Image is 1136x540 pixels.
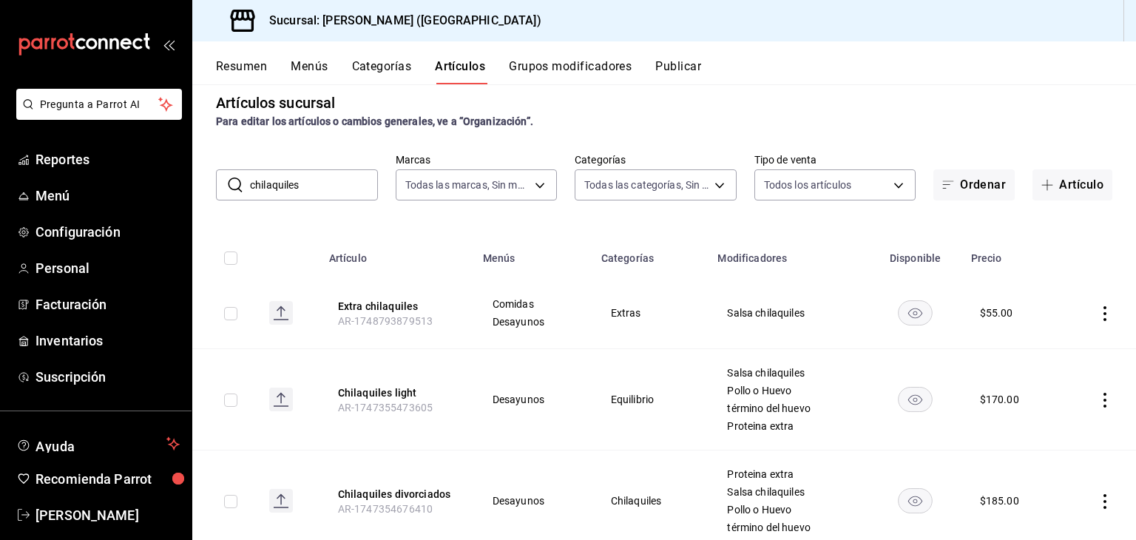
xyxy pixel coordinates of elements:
span: término del huevo [727,403,850,414]
button: edit-product-location [338,487,456,502]
button: Pregunta a Parrot AI [16,89,182,120]
button: Publicar [655,59,701,84]
span: Desayunos [493,317,574,327]
span: Chilaquiles [611,496,691,506]
button: Ordenar [933,169,1015,200]
span: Proteina extra [727,421,850,431]
th: Categorías [592,230,709,277]
span: Extras [611,308,691,318]
span: Personal [35,258,180,278]
div: navigation tabs [216,59,1136,84]
button: availability-product [898,488,933,513]
button: actions [1098,393,1112,408]
strong: Para editar los artículos o cambios generales, ve a “Organización”. [216,115,533,127]
span: Inventarios [35,331,180,351]
th: Disponible [868,230,961,277]
span: Menú [35,186,180,206]
label: Marcas [396,155,558,165]
button: edit-product-location [338,299,456,314]
span: Salsa chilaquiles [727,487,850,497]
th: Menús [474,230,592,277]
button: actions [1098,306,1112,321]
span: Equilibrio [611,394,691,405]
th: Precio [962,230,1061,277]
button: availability-product [898,300,933,325]
span: Todas las marcas, Sin marca [405,178,530,192]
th: Modificadores [709,230,868,277]
span: Suscripción [35,367,180,387]
span: Comidas [493,299,574,309]
div: Artículos sucursal [216,92,335,114]
div: $ 55.00 [980,306,1013,320]
th: Artículo [320,230,474,277]
button: Categorías [352,59,412,84]
button: Resumen [216,59,267,84]
button: actions [1098,494,1112,509]
span: Proteina extra [727,469,850,479]
span: Pregunta a Parrot AI [40,97,159,112]
button: edit-product-location [338,385,456,400]
input: Buscar artículo [250,170,378,200]
span: [PERSON_NAME] [35,505,180,525]
span: término del huevo [727,522,850,533]
label: Categorías [575,155,737,165]
span: Pollo o Huevo [727,504,850,515]
a: Pregunta a Parrot AI [10,107,182,123]
button: Grupos modificadores [509,59,632,84]
div: $ 170.00 [980,392,1019,407]
span: Salsa chilaquiles [727,308,850,318]
span: Desayunos [493,496,574,506]
span: Ayuda [35,435,160,453]
span: Pollo o Huevo [727,385,850,396]
span: AR-1747354676410 [338,503,433,515]
button: open_drawer_menu [163,38,175,50]
button: Artículos [435,59,485,84]
span: AR-1748793879513 [338,315,433,327]
h3: Sucursal: [PERSON_NAME] ([GEOGRAPHIC_DATA]) [257,12,541,30]
span: Reportes [35,149,180,169]
span: Desayunos [493,394,574,405]
span: AR-1747355473605 [338,402,433,414]
div: $ 185.00 [980,493,1019,508]
span: Configuración [35,222,180,242]
span: Todas las categorías, Sin categoría [584,178,709,192]
label: Tipo de venta [754,155,916,165]
button: Menús [291,59,328,84]
button: availability-product [898,387,933,412]
span: Recomienda Parrot [35,469,180,489]
button: Artículo [1032,169,1112,200]
span: Todos los artículos [764,178,852,192]
span: Facturación [35,294,180,314]
span: Salsa chilaquiles [727,368,850,378]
